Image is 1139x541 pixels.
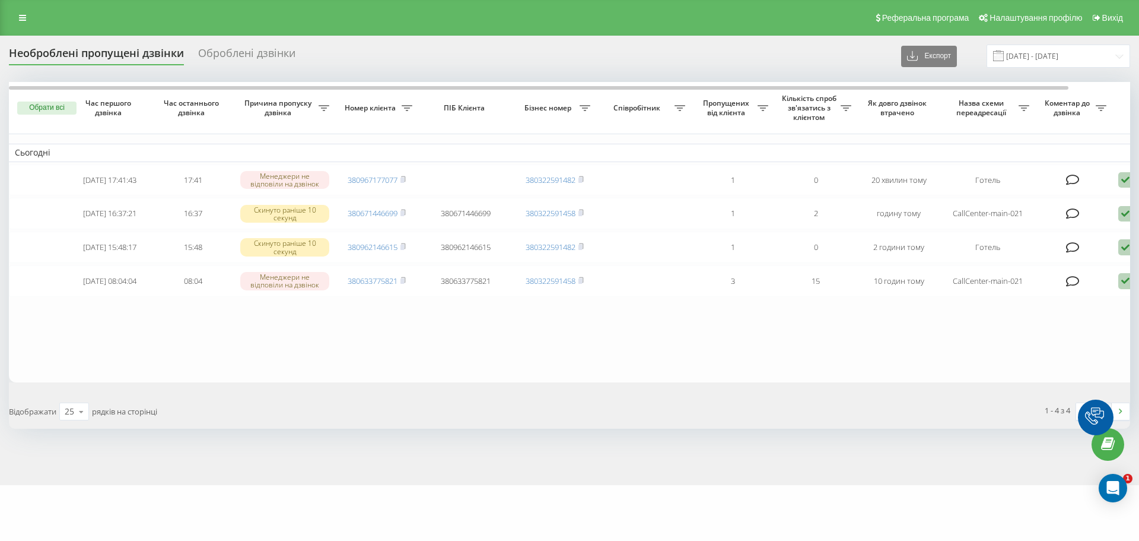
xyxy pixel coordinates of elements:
[92,406,157,417] span: рядків на сторінці
[68,164,151,196] td: [DATE] 17:41:43
[691,164,774,196] td: 1
[240,205,329,223] div: Скинуто раніше 10 секунд
[348,242,397,252] a: 380962146615
[1099,474,1127,502] div: Open Intercom Messenger
[151,232,234,263] td: 15:48
[940,198,1035,229] td: CallCenter-main-021
[17,102,77,115] button: Обрати всі
[526,242,575,252] a: 380322591482
[151,164,234,196] td: 17:41
[774,265,857,297] td: 15
[9,406,56,417] span: Відображати
[68,198,151,229] td: [DATE] 16:37:21
[348,208,397,219] a: 380671446699
[691,265,774,297] td: 3
[691,232,774,263] td: 1
[526,276,575,286] a: 380322591458
[774,232,857,263] td: 0
[1102,13,1123,23] span: Вихід
[602,103,675,113] span: Співробітник
[68,232,151,263] td: [DATE] 15:48:17
[867,99,931,117] span: Як довго дзвінок втрачено
[774,198,857,229] td: 2
[526,208,575,219] a: 380322591458
[857,198,940,229] td: годину тому
[1123,474,1132,483] span: 1
[691,198,774,229] td: 1
[940,232,1035,263] td: Готель
[240,99,319,117] span: Причина пропуску дзвінка
[1045,404,1070,416] div: 1 - 4 з 4
[418,232,513,263] td: 380962146615
[240,272,329,290] div: Менеджери не відповіли на дзвінок
[857,232,940,263] td: 2 години тому
[65,406,74,417] div: 25
[348,175,397,185] a: 380967177077
[428,103,503,113] span: ПІБ Клієнта
[68,265,151,297] td: [DATE] 08:04:04
[940,164,1035,196] td: Готель
[697,99,758,117] span: Пропущених від клієнта
[341,103,402,113] span: Номер клієнта
[857,265,940,297] td: 10 годин тому
[240,171,329,189] div: Менеджери не відповіли на дзвінок
[9,47,184,65] div: Необроблені пропущені дзвінки
[990,13,1082,23] span: Налаштування профілю
[151,265,234,297] td: 08:04
[151,198,234,229] td: 16:37
[418,265,513,297] td: 380633775821
[946,99,1019,117] span: Назва схеми переадресації
[348,276,397,286] a: 380633775821
[418,198,513,229] td: 380671446699
[780,94,841,122] span: Кількість спроб зв'язатись з клієнтом
[161,99,225,117] span: Час останнього дзвінка
[198,47,295,65] div: Оброблені дзвінки
[519,103,580,113] span: Бізнес номер
[882,13,969,23] span: Реферальна програма
[774,164,857,196] td: 0
[78,99,142,117] span: Час першого дзвінка
[857,164,940,196] td: 20 хвилин тому
[240,238,329,256] div: Скинуто раніше 10 секунд
[940,265,1035,297] td: CallCenter-main-021
[1041,99,1096,117] span: Коментар до дзвінка
[526,175,575,185] a: 380322591482
[901,46,957,67] button: Експорт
